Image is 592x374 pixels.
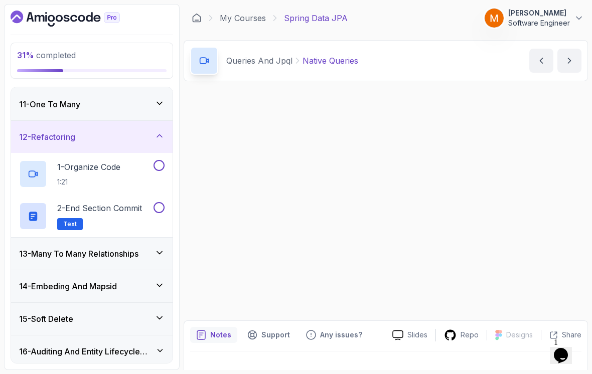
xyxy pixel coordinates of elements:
a: Repo [436,329,487,341]
a: Slides [384,330,435,340]
p: 1 - Organize Code [57,161,120,173]
button: 15-Soft Delete [11,303,173,335]
button: Support button [241,327,296,343]
p: Repo [461,330,479,340]
p: Notes [210,330,231,340]
span: 31 % [17,50,34,60]
span: Text [63,220,77,228]
button: 13-Many To Many Relationships [11,238,173,270]
button: Share [541,330,581,340]
p: 2 - End Section Commit [57,202,142,214]
a: My Courses [220,12,266,24]
p: Software Engineer [508,18,570,28]
p: Share [562,330,581,340]
button: 11-One To Many [11,88,173,120]
button: 2-End Section CommitText [19,202,165,230]
h3: 15 - Soft Delete [19,313,73,325]
p: Designs [506,330,533,340]
h3: 11 - One To Many [19,98,80,110]
h3: 14 - Embeding And Mapsid [19,280,117,292]
p: Support [261,330,290,340]
p: Native Queries [303,55,358,67]
button: 1-Organize Code1:21 [19,160,165,188]
p: Any issues? [320,330,362,340]
button: 16-Auditing And Entity Lifecycle Events [11,335,173,367]
iframe: chat widget [550,334,582,364]
button: 14-Embeding And Mapsid [11,270,173,302]
p: Slides [407,330,427,340]
p: Spring Data JPA [284,12,348,24]
h3: 16 - Auditing And Entity Lifecycle Events [19,345,156,357]
button: notes button [190,327,237,343]
span: completed [17,50,76,60]
a: Dashboard [11,11,143,27]
button: user profile image[PERSON_NAME]Software Engineer [484,8,584,28]
h3: 13 - Many To Many Relationships [19,248,138,260]
p: 1:21 [57,177,120,187]
h3: 12 - Refactoring [19,131,75,143]
button: 12-Refactoring [11,121,173,153]
p: Queries And Jpql [226,55,292,67]
button: next content [557,49,581,73]
button: previous content [529,49,553,73]
img: user profile image [485,9,504,28]
button: Feedback button [300,327,368,343]
a: Dashboard [192,13,202,23]
p: [PERSON_NAME] [508,8,570,18]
